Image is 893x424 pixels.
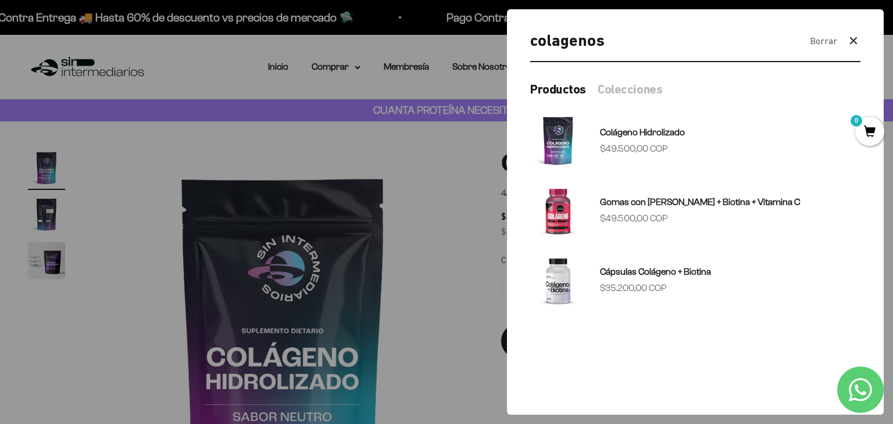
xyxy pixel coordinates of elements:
[530,28,801,54] input: Buscar
[530,182,860,238] a: Gomas con [PERSON_NAME] + Biotina + Vitamina C $49.500,00 COP
[600,267,711,276] span: Cápsulas Colágeno + Biotina
[190,200,241,220] button: Enviar
[600,211,668,226] sale-price: $49.500,00 COP
[530,113,860,168] a: Colágeno Hidrolizado $49.500,00 COP
[14,105,241,125] div: País de origen de ingredientes
[855,126,884,139] a: 0
[14,151,241,171] div: Comparativa con otros productos similares
[191,200,240,220] span: Enviar
[530,113,586,168] img: Colágeno Hidrolizado
[530,252,586,308] img: Cápsulas Colágeno + Biotina
[38,175,240,194] input: Otra (por favor especifica)
[14,81,241,102] div: Detalles sobre ingredientes "limpios"
[530,252,860,308] a: Cápsulas Colágeno + Biotina $35.200,00 COP
[600,141,668,156] sale-price: $49.500,00 COP
[530,182,586,238] img: Gomas con Colageno + Biotina + Vitamina C
[530,81,586,99] button: Productos
[598,81,662,99] button: Colecciones
[600,281,667,296] sale-price: $35.200,00 COP
[810,34,837,49] button: Borrar
[600,197,800,207] span: Gomas con [PERSON_NAME] + Biotina + Vitamina C
[14,128,241,148] div: Certificaciones de calidad
[849,114,863,128] mark: 0
[600,127,685,137] span: Colágeno Hidrolizado
[14,19,241,71] p: Para decidirte a comprar este suplemento, ¿qué información específica sobre su pureza, origen o c...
